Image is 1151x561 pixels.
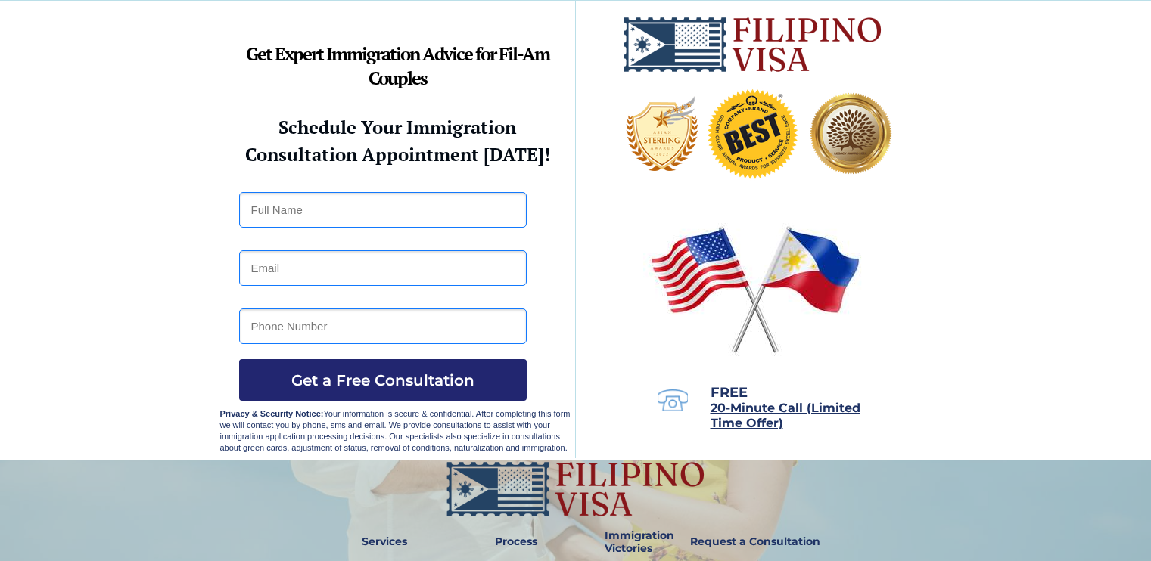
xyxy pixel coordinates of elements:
strong: Schedule Your Immigration [278,115,516,139]
span: 20-Minute Call (Limited Time Offer) [711,401,860,430]
input: Phone Number [239,308,527,344]
a: Services [352,525,418,559]
a: Request a Consultation [683,525,827,559]
strong: Request a Consultation [690,535,820,548]
strong: Privacy & Security Notice: [220,409,324,418]
a: 20-Minute Call (Limited Time Offer) [711,402,860,429]
button: Get a Free Consultation [239,359,527,401]
strong: Services [362,535,407,548]
input: Full Name [239,192,527,228]
a: Immigration Victories [599,525,649,559]
a: Process [487,525,545,559]
span: Your information is secure & confidential. After completing this form we will contact you by phon... [220,409,571,452]
span: FREE [711,384,748,401]
strong: Get Expert Immigration Advice for Fil-Am Couples [246,42,549,90]
strong: Process [495,535,537,548]
strong: Immigration Victories [605,528,674,555]
span: Get a Free Consultation [239,371,527,389]
strong: Consultation Appointment [DATE]! [245,142,550,166]
input: Email [239,250,527,286]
